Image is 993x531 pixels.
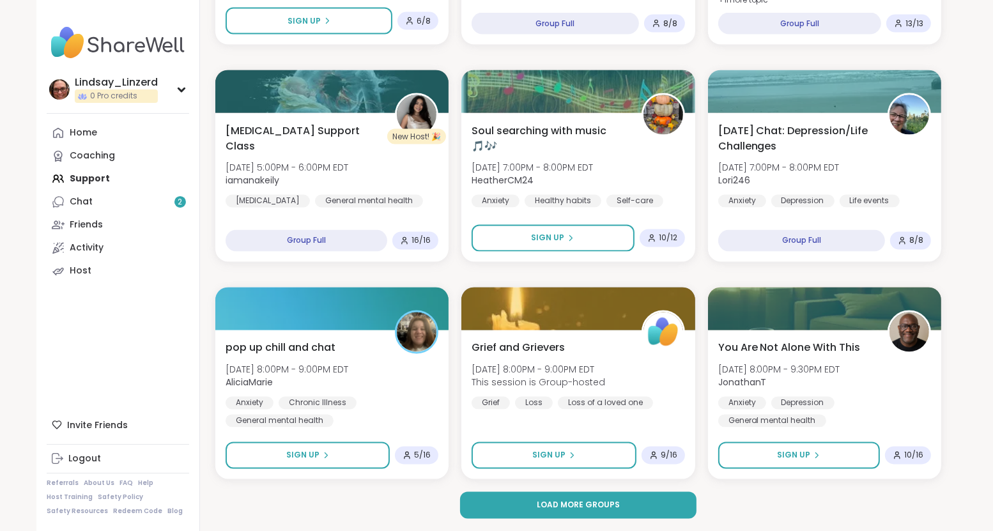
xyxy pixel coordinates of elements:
[226,8,392,35] button: Sign Up
[412,236,431,246] span: 16 / 16
[397,312,436,352] img: AliciaMarie
[226,376,273,389] b: AliciaMarie
[47,20,189,65] img: ShareWell Nav Logo
[47,493,93,502] a: Host Training
[718,442,880,469] button: Sign Up
[226,230,387,252] div: Group Full
[226,195,310,208] div: [MEDICAL_DATA]
[47,507,108,516] a: Safety Resources
[47,479,79,488] a: Referrals
[119,479,133,488] a: FAQ
[226,174,279,187] b: iamanakeily
[777,450,810,461] span: Sign Up
[606,195,663,208] div: Self-care
[718,230,885,252] div: Group Full
[515,397,553,410] div: Loss
[472,162,593,174] span: [DATE] 7:00PM - 8:00PM EDT
[558,397,653,410] div: Loss of a loved one
[718,195,766,208] div: Anxiety
[47,213,189,236] a: Friends
[643,95,683,135] img: HeatherCM24
[178,197,183,208] span: 2
[90,91,137,102] span: 0 Pro credits
[840,195,900,208] div: Life events
[226,123,381,154] span: [MEDICAL_DATA] Support Class
[70,150,115,162] div: Coaching
[414,450,431,461] span: 5 / 16
[315,195,423,208] div: General mental health
[718,415,826,427] div: General mental health
[472,442,636,469] button: Sign Up
[70,265,91,277] div: Host
[718,376,767,389] b: JonathanT
[889,95,929,135] img: Lori246
[889,312,929,352] img: JonathanT
[718,364,840,376] span: [DATE] 8:00PM - 9:30PM EDT
[643,312,683,352] img: ShareWell
[47,144,189,167] a: Coaching
[718,13,881,35] div: Group Full
[68,452,101,465] div: Logout
[70,219,103,231] div: Friends
[718,341,861,356] span: You Are Not Alone With This
[226,341,335,356] span: pop up chill and chat
[84,479,114,488] a: About Us
[98,493,143,502] a: Safety Policy
[288,15,321,27] span: Sign Up
[47,447,189,470] a: Logout
[417,16,431,26] span: 6 / 8
[397,95,436,135] img: iamanakeily
[47,121,189,144] a: Home
[472,225,634,252] button: Sign Up
[531,233,564,244] span: Sign Up
[718,174,750,187] b: Lori246
[47,236,189,259] a: Activity
[113,507,162,516] a: Redeem Code
[661,450,677,461] span: 9 / 16
[472,195,520,208] div: Anxiety
[659,233,677,243] span: 10 / 12
[537,500,620,511] span: Load more groups
[70,196,93,208] div: Chat
[70,127,97,139] div: Home
[226,415,334,427] div: General mental health
[286,450,319,461] span: Sign Up
[663,19,677,29] span: 8 / 8
[226,162,348,174] span: [DATE] 5:00PM - 6:00PM EDT
[138,479,153,488] a: Help
[904,450,923,461] span: 10 / 16
[387,129,446,144] div: New Host! 🎉
[49,79,70,100] img: Lindsay_Linzerd
[472,13,638,35] div: Group Full
[75,75,158,89] div: Lindsay_Linzerd
[532,450,566,461] span: Sign Up
[167,507,183,516] a: Blog
[718,123,874,154] span: [DATE] Chat: Depression/Life Challenges
[909,236,923,246] span: 8 / 8
[472,174,534,187] b: HeatherCM24
[226,397,273,410] div: Anxiety
[47,259,189,282] a: Host
[472,364,605,376] span: [DATE] 8:00PM - 9:00PM EDT
[47,190,189,213] a: Chat2
[771,397,835,410] div: Depression
[47,413,189,436] div: Invite Friends
[226,364,348,376] span: [DATE] 8:00PM - 9:00PM EDT
[771,195,835,208] div: Depression
[279,397,357,410] div: Chronic Illness
[718,162,840,174] span: [DATE] 7:00PM - 8:00PM EDT
[472,376,605,389] span: This session is Group-hosted
[472,397,510,410] div: Grief
[472,123,627,154] span: Soul searching with music 🎵🎶
[525,195,601,208] div: Healthy habits
[460,492,697,519] button: Load more groups
[226,442,390,469] button: Sign Up
[905,19,923,29] span: 13 / 13
[472,341,565,356] span: Grief and Grievers
[70,242,104,254] div: Activity
[718,397,766,410] div: Anxiety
